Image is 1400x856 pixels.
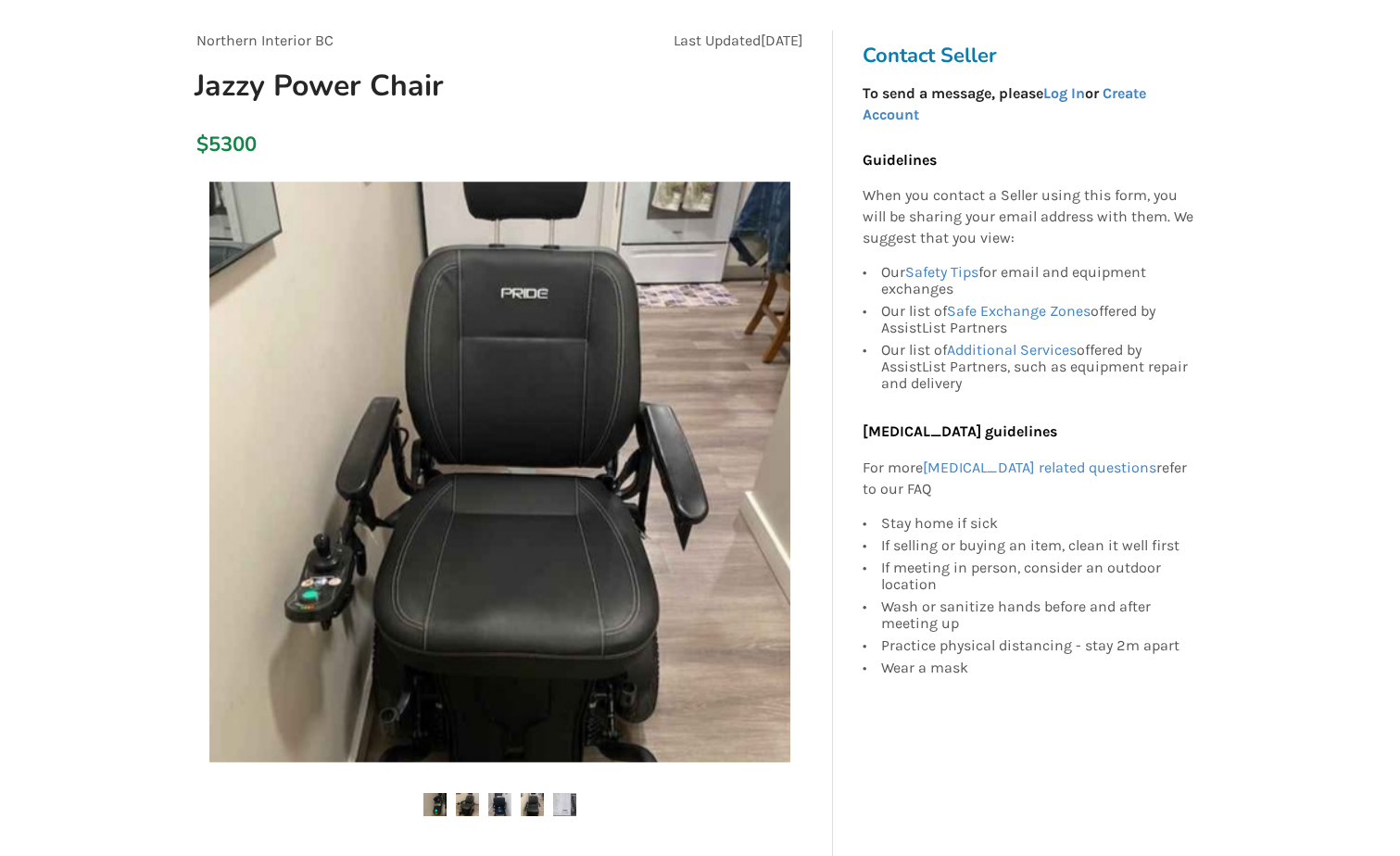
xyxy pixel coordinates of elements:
[863,185,1194,249] p: When you contact a Seller using this form, you will be sharing your email address with them. We s...
[761,31,803,49] span: [DATE]
[863,151,937,169] b: Guidelines
[881,535,1194,557] div: If selling or buying an item, clean it well first
[947,302,1091,320] a: Safe Exchange Zones
[863,422,1057,440] b: [MEDICAL_DATA] guidelines
[881,596,1194,635] div: Wash or sanitize hands before and after meeting up
[553,793,576,816] img: jazzy power chair -scooter-mobility-northern interior bc-assistlist-listing
[881,635,1194,657] div: Practice physical distancing - stay 2m apart
[196,31,334,49] span: Northern Interior BC
[881,300,1194,339] div: Our list of offered by AssistList Partners
[863,43,1204,69] h3: Contact Seller
[881,339,1194,392] div: Our list of offered by AssistList Partners, such as equipment repair and delivery
[923,459,1156,476] a: [MEDICAL_DATA] related questions
[423,793,447,816] img: jazzy power chair -scooter-mobility-northern interior bc-assistlist-listing
[863,458,1194,500] p: For more refer to our FAQ
[863,84,1146,123] a: Create Account
[947,341,1077,359] a: Additional Services
[521,793,544,816] img: jazzy power chair -scooter-mobility-northern interior bc-assistlist-listing
[905,263,978,281] a: Safety Tips
[1043,84,1085,102] a: Log In
[488,793,511,816] img: jazzy power chair -scooter-mobility-northern interior bc-assistlist-listing
[881,657,1194,676] div: Wear a mask
[881,515,1194,535] div: Stay home if sick
[863,84,1146,123] strong: To send a message, please or
[881,557,1194,596] div: If meeting in person, consider an outdoor location
[196,132,207,157] div: $5300
[180,67,618,105] h1: Jazzy Power Chair
[674,31,761,49] span: Last Updated
[881,264,1194,300] div: Our for email and equipment exchanges
[456,793,479,816] img: jazzy power chair -scooter-mobility-northern interior bc-assistlist-listing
